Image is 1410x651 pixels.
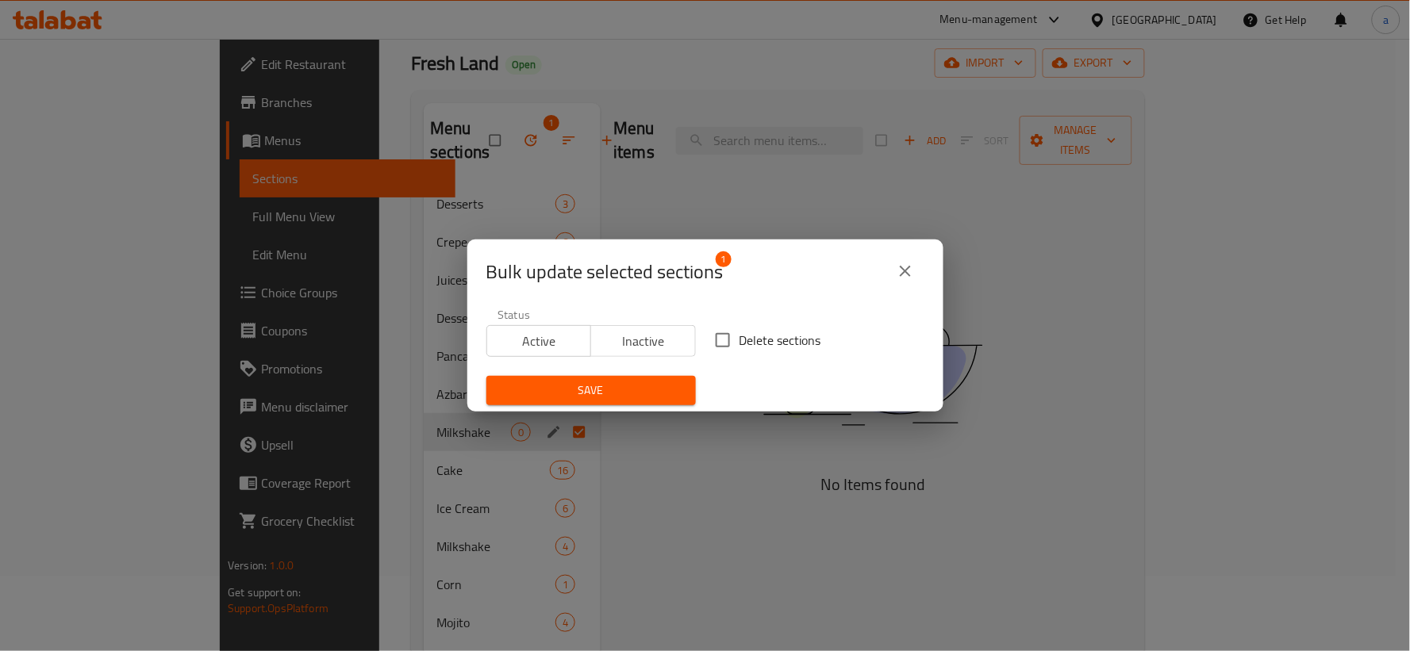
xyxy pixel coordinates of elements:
[886,252,924,290] button: close
[590,325,696,357] button: Inactive
[486,259,724,285] span: Selected section count
[486,376,696,405] button: Save
[486,325,592,357] button: Active
[716,251,732,267] span: 1
[499,381,683,400] span: Save
[494,330,586,353] span: Active
[597,330,690,353] span: Inactive
[740,331,821,350] span: Delete sections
